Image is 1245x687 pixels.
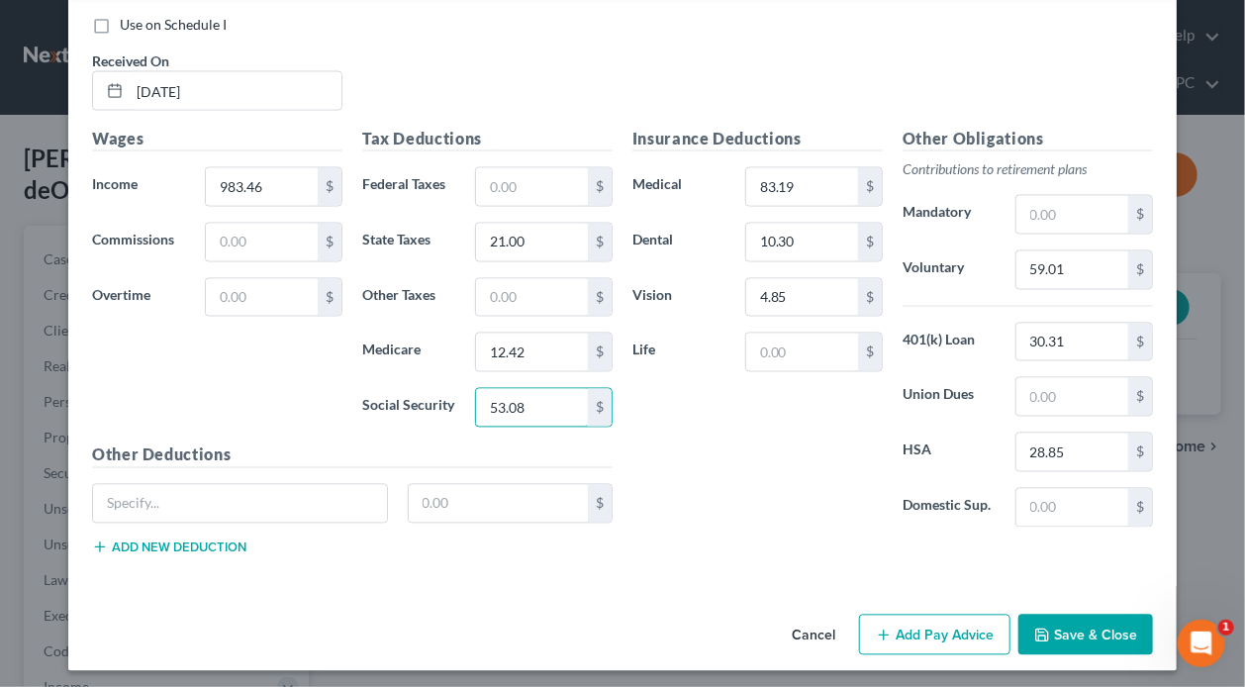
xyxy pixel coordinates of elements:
div: $ [1128,196,1152,234]
input: 0.00 [746,224,858,261]
div: $ [588,224,612,261]
label: Dental [622,223,735,262]
label: Overtime [82,278,195,318]
span: 1 [1218,620,1234,636]
input: 0.00 [746,334,858,371]
span: Income [92,176,138,193]
div: $ [588,485,612,523]
div: $ [858,279,882,317]
h5: Wages [92,127,342,151]
label: Union Dues [893,377,1006,417]
input: Specify... [93,485,387,523]
input: 0.00 [409,485,589,523]
label: Voluntary [893,250,1006,290]
label: 401(k) Loan [893,323,1006,362]
button: Save & Close [1018,615,1153,656]
button: Add Pay Advice [859,615,1010,656]
span: Use on Schedule I [120,16,227,33]
input: 0.00 [476,389,588,427]
input: 0.00 [476,279,588,317]
label: Medical [622,167,735,207]
div: $ [588,279,612,317]
iframe: Intercom live chat [1178,620,1225,667]
label: Federal Taxes [352,167,465,207]
input: 0.00 [1016,324,1128,361]
label: Other Taxes [352,278,465,318]
div: $ [588,168,612,206]
div: $ [318,168,341,206]
input: 0.00 [476,334,588,371]
label: State Taxes [352,223,465,262]
div: $ [858,334,882,371]
div: $ [1128,489,1152,527]
label: Life [622,333,735,372]
label: Mandatory [893,195,1006,235]
input: 0.00 [1016,378,1128,416]
input: MM/DD/YYYY [130,72,341,110]
div: $ [858,224,882,261]
div: $ [1128,378,1152,416]
div: $ [588,334,612,371]
label: Social Security [352,388,465,428]
h5: Insurance Deductions [632,127,883,151]
div: $ [318,224,341,261]
div: $ [1128,434,1152,471]
input: 0.00 [746,279,858,317]
button: Cancel [776,617,851,656]
label: Medicare [352,333,465,372]
input: 0.00 [1016,196,1128,234]
label: Domestic Sup. [893,488,1006,528]
div: $ [1128,251,1152,289]
input: 0.00 [1016,251,1128,289]
label: HSA [893,433,1006,472]
input: 0.00 [476,224,588,261]
div: $ [858,168,882,206]
div: $ [318,279,341,317]
p: Contributions to retirement plans [903,159,1153,179]
h5: Other Deductions [92,443,613,468]
input: 0.00 [746,168,858,206]
input: 0.00 [206,224,318,261]
button: Add new deduction [92,540,246,555]
div: $ [1128,324,1152,361]
input: 0.00 [1016,489,1128,527]
h5: Other Obligations [903,127,1153,151]
input: 0.00 [206,168,318,206]
input: 0.00 [206,279,318,317]
label: Commissions [82,223,195,262]
input: 0.00 [476,168,588,206]
span: Received On [92,52,169,69]
label: Vision [622,278,735,318]
h5: Tax Deductions [362,127,613,151]
div: $ [588,389,612,427]
input: 0.00 [1016,434,1128,471]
